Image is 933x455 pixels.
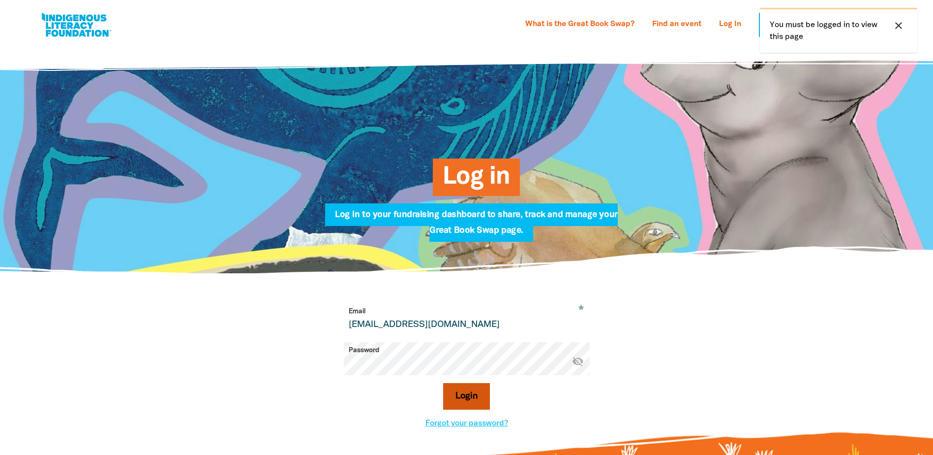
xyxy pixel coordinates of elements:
[713,17,747,32] a: Log In
[335,211,617,242] span: Log in to your fundraising dashboard to share, track and manage your Great Book Swap page.
[443,166,510,196] span: Log in
[572,356,584,367] i: Hide password
[572,356,584,369] button: visibility_off
[890,19,907,32] button: close
[519,17,640,32] a: What is the Great Book Swap?
[759,13,823,37] a: Sign Up
[893,20,904,32] i: close
[646,17,707,32] a: Find an event
[425,420,508,427] a: Forgot your password?
[443,383,490,410] button: Login
[760,8,917,53] div: You must be logged in to view this page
